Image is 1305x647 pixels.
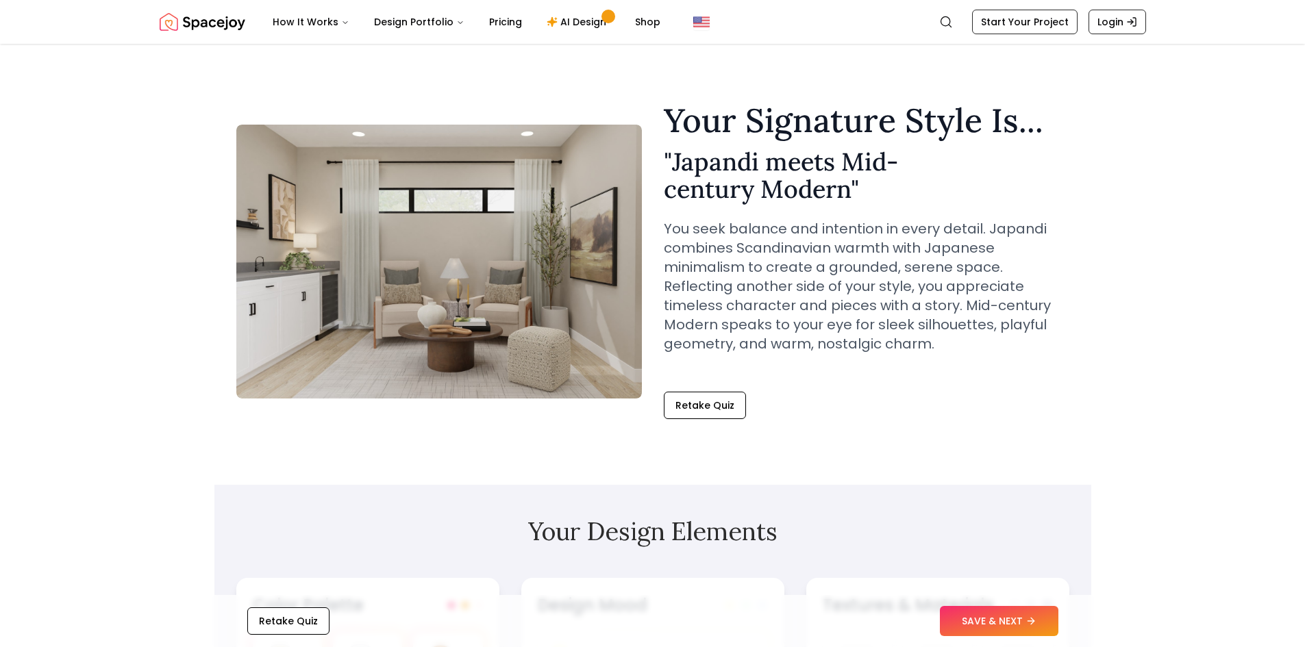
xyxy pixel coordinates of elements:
[972,10,1078,34] a: Start Your Project
[536,8,621,36] a: AI Design
[693,14,710,30] img: United States
[262,8,360,36] button: How It Works
[247,607,330,635] button: Retake Quiz
[236,125,642,398] img: Japandi meets Mid-century Modern Style Example
[940,606,1058,636] button: SAVE & NEXT
[478,8,533,36] a: Pricing
[363,8,475,36] button: Design Portfolio
[664,148,1069,203] h2: " Japandi meets Mid-century Modern "
[823,594,994,616] h3: Textures & Materials
[664,392,746,419] button: Retake Quiz
[664,104,1069,137] h1: Your Signature Style Is...
[624,8,671,36] a: Shop
[253,594,364,616] h3: Color Palette
[262,8,671,36] nav: Main
[1089,10,1146,34] a: Login
[160,8,245,36] a: Spacejoy
[538,594,647,616] h3: Design Mood
[664,219,1069,353] p: You seek balance and intention in every detail. Japandi combines Scandinavian warmth with Japanes...
[160,8,245,36] img: Spacejoy Logo
[236,518,1069,545] h2: Your Design Elements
